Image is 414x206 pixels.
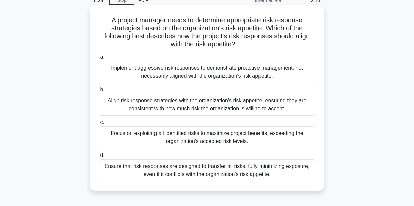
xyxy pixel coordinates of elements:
[99,61,315,83] div: Implement aggressive risk responses to demonstrate proactive management, not necessarily aligned ...
[100,119,104,125] span: c.
[99,159,315,181] div: Ensure that risk responses are designed to transfer all risks, fully minimizing exposure, even if...
[99,94,315,116] div: Align risk response strategies with the organization's risk appetite, ensuring they are consisten...
[98,16,316,49] h5: A project manager needs to determine appropriate risk response strategies based on the organizati...
[99,126,315,148] div: Focus on exploiting all identified risks to maximize project benefits, exceeding the organization...
[100,87,104,92] span: b.
[100,54,104,60] span: a.
[100,152,104,158] span: d.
